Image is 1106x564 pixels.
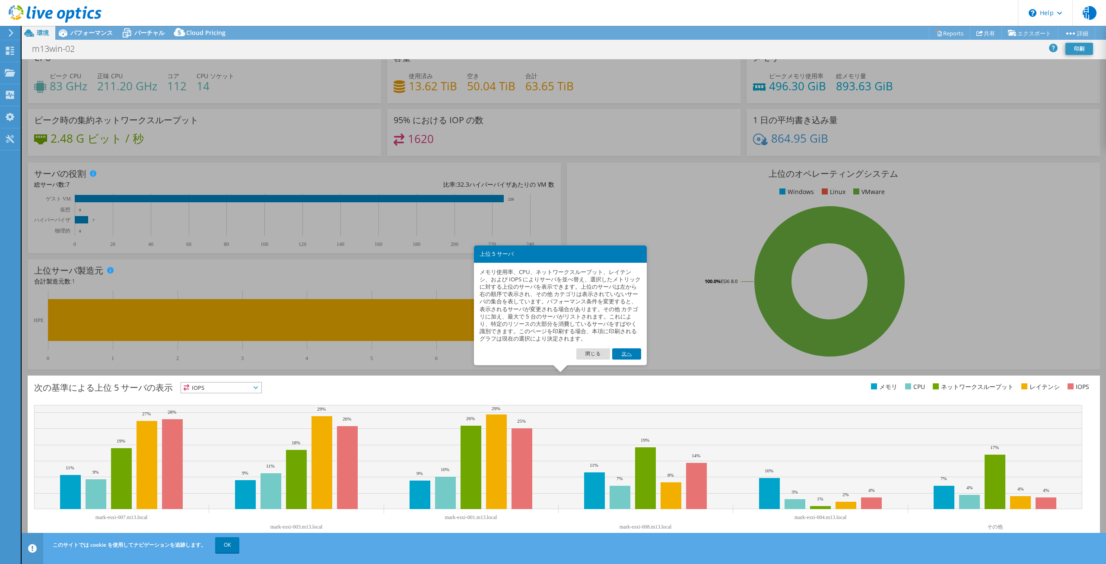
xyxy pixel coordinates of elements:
[480,268,641,343] p: メモリ使用率、CPU、ネットワークスループット、レイテンシ、および IOPS によりサーバを並べ替え、選択したメトリックに対する上位のサーバを表示できます。上位のサーバは左から右の順序で表示され...
[1058,26,1095,40] a: 詳細
[70,29,113,37] span: パフォーマンス
[53,541,206,548] span: このサイトでは cookie を使用してナビゲーションを追跡します。
[186,29,226,37] span: Cloud Pricing
[28,44,88,54] h1: m13win-02
[1001,26,1058,40] a: エクスポート
[1083,6,1096,20] span: 日山
[181,382,261,393] span: IOPS
[612,348,641,360] a: 次へ
[134,29,165,37] span: バーチャル
[576,348,610,360] a: 閉じる
[1065,43,1093,55] a: 印刷
[970,26,1002,40] a: 共有
[480,251,641,257] h3: 上位 5 サーバ
[1029,9,1036,17] svg: \n
[37,29,49,37] span: 環境
[215,537,239,553] a: OK
[929,26,970,40] a: Reports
